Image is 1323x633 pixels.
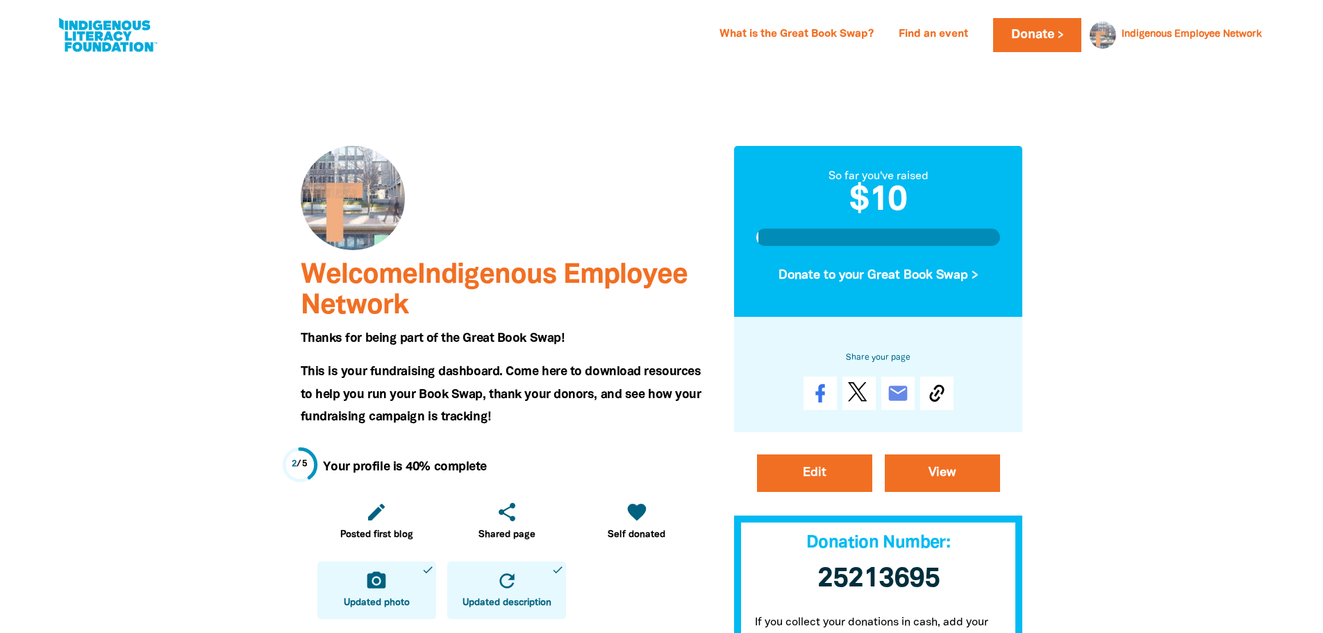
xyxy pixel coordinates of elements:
a: email [881,377,915,410]
a: favoriteSelf donated [577,493,696,550]
i: camera_alt [365,570,388,592]
div: So far you've raised [756,168,1001,185]
h6: Share your page [756,350,1001,365]
a: camera_altUpdated photodone [317,561,436,619]
i: refresh [496,570,518,592]
a: What is the Great Book Swap? [711,24,882,46]
h2: $10 [756,185,1001,218]
span: 25213695 [817,566,940,592]
button: Copy Link [920,377,954,410]
i: share [496,501,518,523]
span: 2 [292,460,297,468]
a: Share [804,377,837,410]
strong: Your profile is 40% complete [323,461,487,472]
i: done [551,564,564,576]
a: Edit [757,454,872,492]
a: Donate [993,18,1081,52]
a: editPosted first blog [317,493,436,550]
i: email [887,382,909,404]
i: edit [365,501,388,523]
span: Posted first blog [340,528,413,542]
span: Thanks for being part of the Great Book Swap! [301,333,565,344]
i: done [422,564,434,576]
span: Donation Number: [806,535,950,551]
a: refreshUpdated descriptiondone [447,561,566,619]
span: Self donated [608,528,665,542]
i: favorite [626,501,648,523]
a: View [885,454,1000,492]
button: Donate to your Great Book Swap > [756,257,1001,295]
span: Welcome Indigenous Employee Network [301,263,688,319]
a: Find an event [890,24,976,46]
span: This is your fundraising dashboard. Come here to download resources to help you run your Book Swa... [301,366,701,422]
a: Indigenous Employee Network [1122,30,1262,40]
div: / 5 [292,458,308,471]
span: Updated photo [344,596,410,610]
a: shareShared page [447,493,566,550]
a: Post [842,377,876,410]
span: Shared page [479,528,535,542]
span: Updated description [463,596,551,610]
